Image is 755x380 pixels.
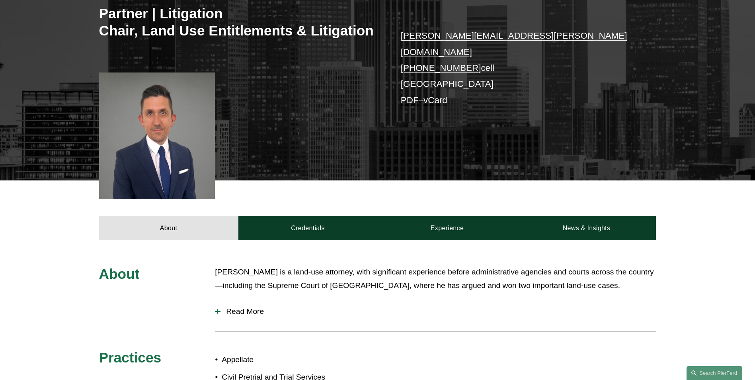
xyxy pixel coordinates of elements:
[99,266,140,282] span: About
[401,31,627,57] a: [PERSON_NAME][EMAIL_ADDRESS][PERSON_NAME][DOMAIN_NAME]
[401,63,481,73] a: [PHONE_NUMBER]
[517,216,656,240] a: News & Insights
[423,95,447,105] a: vCard
[99,350,162,365] span: Practices
[401,28,633,108] p: cell [GEOGRAPHIC_DATA] –
[215,265,656,293] p: [PERSON_NAME] is a land-use attorney, with significant experience before administrative agencies ...
[220,307,656,316] span: Read More
[687,366,742,380] a: Search this site
[215,301,656,322] button: Read More
[99,216,238,240] a: About
[222,353,377,367] p: Appellate
[99,5,378,39] h3: Partner | Litigation Chair, Land Use Entitlements & Litigation
[378,216,517,240] a: Experience
[238,216,378,240] a: Credentials
[401,95,419,105] a: PDF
